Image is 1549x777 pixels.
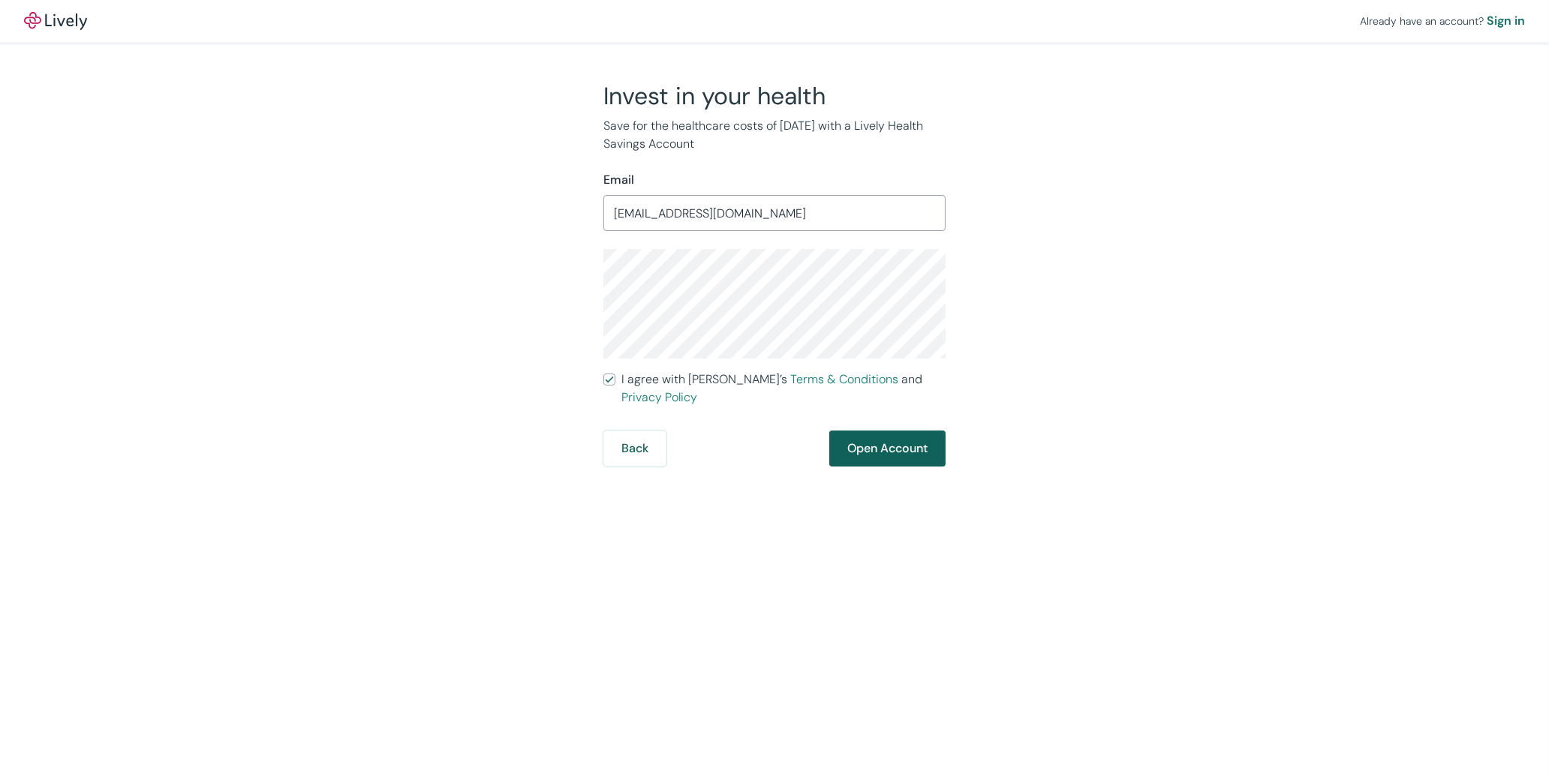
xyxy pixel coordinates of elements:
[829,430,946,466] button: Open Account
[603,430,666,466] button: Back
[621,389,697,405] a: Privacy Policy
[1360,12,1525,30] div: Already have an account?
[24,12,87,30] img: Lively
[603,81,946,111] h2: Invest in your health
[603,171,634,189] label: Email
[790,371,898,387] a: Terms & Conditions
[621,370,946,406] span: I agree with [PERSON_NAME]’s and
[603,117,946,153] p: Save for the healthcare costs of [DATE] with a Lively Health Savings Account
[24,12,87,30] a: LivelyLively
[1487,12,1525,30] a: Sign in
